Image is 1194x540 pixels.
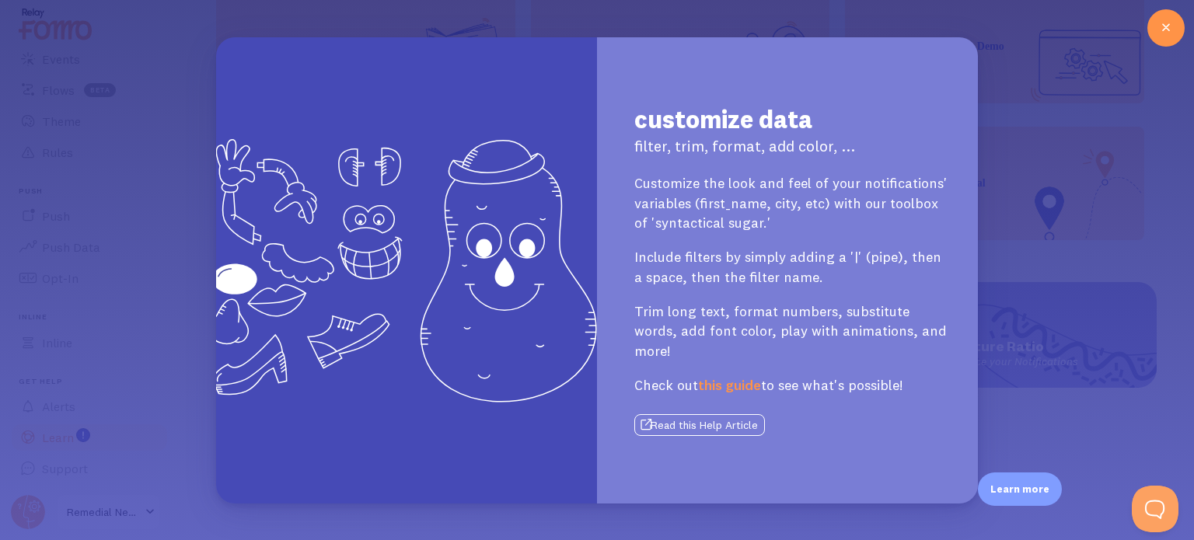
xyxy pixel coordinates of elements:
[634,301,950,361] p: Trim long text, format numbers, substitute words, add font color, play with animations, and more!
[634,104,812,135] h1: customize data
[207,37,597,503] img: customize data
[1132,486,1178,532] iframe: Help Scout Beacon - Open
[990,482,1049,496] p: Learn more
[698,376,761,394] a: this guide
[634,375,950,395] p: Check out to see what's possible!
[634,247,950,287] p: Include filters by simply adding a '|' (pipe), then a space, then the filter name.
[634,135,855,158] p: filter, trim, format, add color, ...
[634,173,950,233] p: Customize the look and feel of your notifications' variables (first_name, city, etc) with our too...
[978,472,1062,506] div: Learn more
[634,414,765,436] button: Read this Help Article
